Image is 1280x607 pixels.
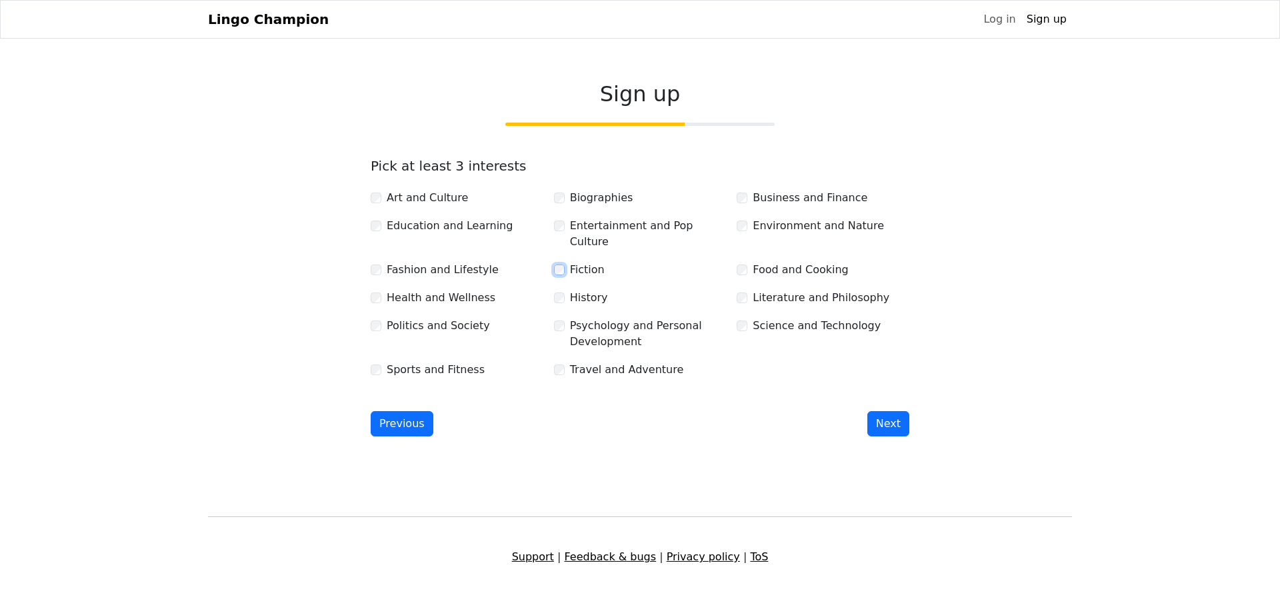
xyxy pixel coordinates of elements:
label: Sports and Fitness [387,362,485,378]
a: Log in [978,6,1021,33]
h2: Sign up [371,81,909,107]
label: Environment and Nature [753,218,884,234]
a: Support [512,550,554,563]
label: Entertainment and Pop Culture [570,218,727,250]
label: Literature and Philosophy [753,290,889,306]
label: Travel and Adventure [570,362,684,378]
a: ToS [750,550,768,563]
label: Science and Technology [753,318,881,334]
label: History [570,290,608,306]
label: Biographies [570,190,633,206]
label: Food and Cooking [753,262,848,278]
label: Fashion and Lifestyle [387,262,499,278]
button: Next [867,411,909,436]
a: Privacy policy [667,550,740,563]
a: Feedback & bugs [564,550,656,563]
label: Art and Culture [387,190,468,206]
label: Fiction [570,262,605,278]
label: Health and Wellness [387,290,495,306]
a: Sign up [1021,6,1072,33]
label: Psychology and Personal Development [570,318,727,350]
a: Lingo Champion [208,6,329,33]
label: Education and Learning [387,218,513,234]
label: Business and Finance [753,190,867,206]
button: Previous [371,411,433,436]
div: | | | [200,549,1080,565]
label: Politics and Society [387,318,490,334]
label: Pick at least 3 interests [371,158,527,174]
